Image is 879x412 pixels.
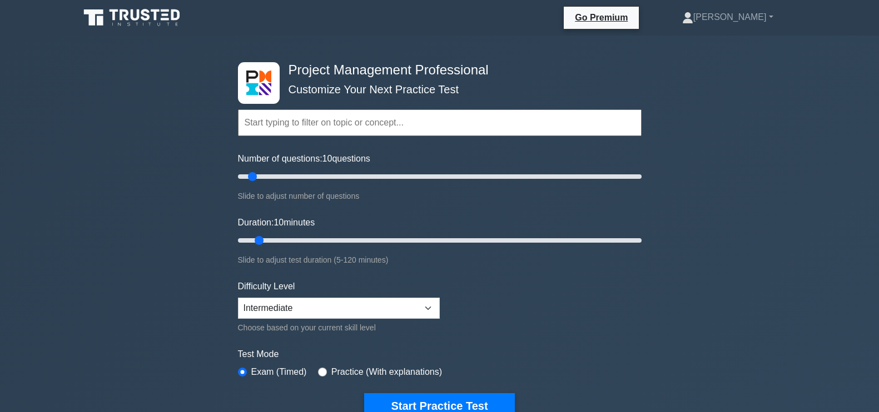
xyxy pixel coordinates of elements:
[322,154,332,163] span: 10
[568,11,634,24] a: Go Premium
[251,365,307,379] label: Exam (Timed)
[238,216,315,229] label: Duration: minutes
[331,365,442,379] label: Practice (With explanations)
[274,218,284,227] span: 10
[238,321,440,334] div: Choose based on your current skill level
[238,253,642,267] div: Slide to adjust test duration (5-120 minutes)
[238,109,642,136] input: Start typing to filter on topic or concept...
[238,189,642,203] div: Slide to adjust number of questions
[284,62,587,78] h4: Project Management Professional
[238,348,642,361] label: Test Mode
[655,6,800,28] a: [PERSON_NAME]
[238,152,370,165] label: Number of questions: questions
[238,280,295,293] label: Difficulty Level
